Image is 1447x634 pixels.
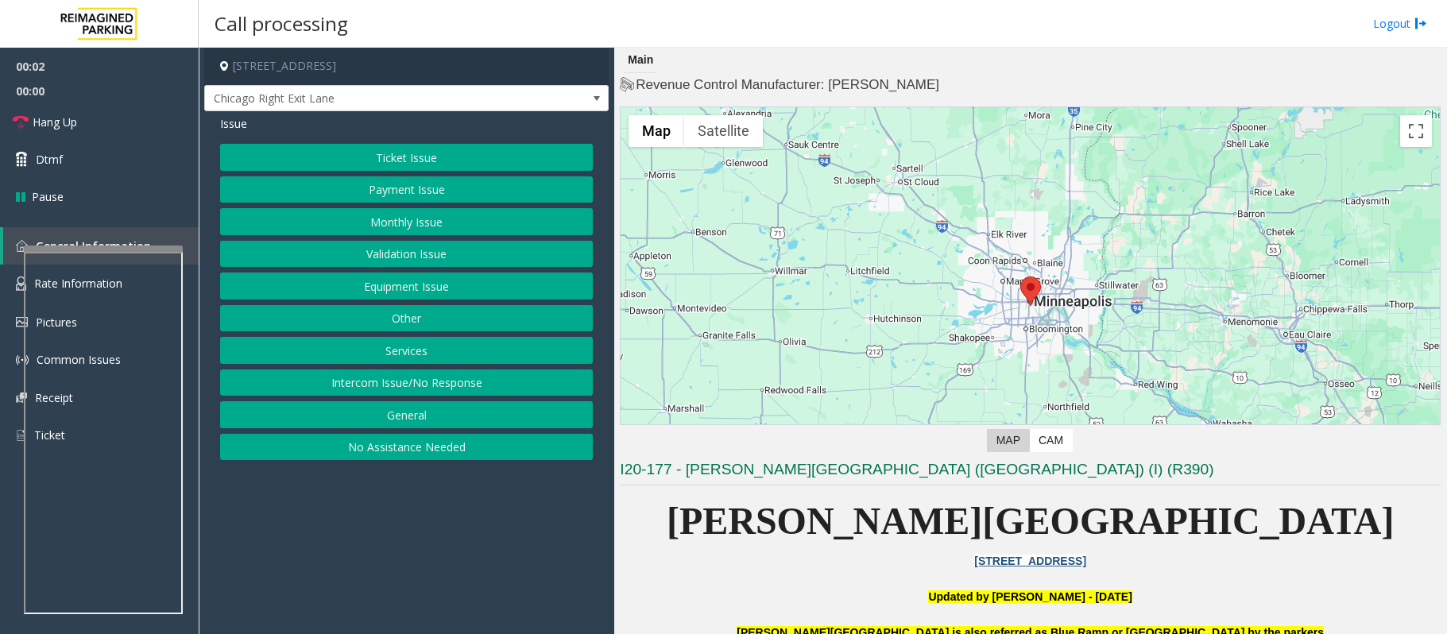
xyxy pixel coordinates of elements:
[220,369,593,396] button: Intercom Issue/No Response
[620,75,1441,95] h4: Revenue Control Manufacturer: [PERSON_NAME]
[667,500,1395,542] span: [PERSON_NAME][GEOGRAPHIC_DATA]
[16,317,28,327] img: 'icon'
[684,115,763,147] button: Show satellite imagery
[36,238,151,253] span: General Information
[1020,276,1041,306] div: 800 East 28th Street, Minneapolis, MN
[220,273,593,300] button: Equipment Issue
[1373,15,1427,32] a: Logout
[220,208,593,235] button: Monthly Issue
[624,48,657,73] div: Main
[220,337,593,364] button: Services
[974,555,1086,567] a: [STREET_ADDRESS]
[1414,15,1427,32] img: logout
[16,276,26,291] img: 'icon'
[620,459,1441,485] h3: I20-177 - [PERSON_NAME][GEOGRAPHIC_DATA] ([GEOGRAPHIC_DATA]) (I) (R390)
[207,4,356,43] h3: Call processing
[220,305,593,332] button: Other
[928,590,1132,603] font: Updated by [PERSON_NAME] - [DATE]
[3,227,199,265] a: General Information
[220,434,593,461] button: No Assistance Needed
[220,241,593,268] button: Validation Issue
[220,115,247,132] span: Issue
[220,401,593,428] button: General
[1029,429,1073,452] label: CAM
[16,354,29,366] img: 'icon'
[33,114,77,130] span: Hang Up
[629,115,684,147] button: Show street map
[204,48,609,85] h4: [STREET_ADDRESS]
[220,144,593,171] button: Ticket Issue
[16,392,27,403] img: 'icon'
[16,240,28,252] img: 'icon'
[987,429,1030,452] label: Map
[36,151,63,168] span: Dtmf
[16,428,26,443] img: 'icon'
[1400,115,1432,147] button: Toggle fullscreen view
[32,188,64,205] span: Pause
[205,86,528,111] span: Chicago Right Exit Lane
[220,176,593,203] button: Payment Issue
